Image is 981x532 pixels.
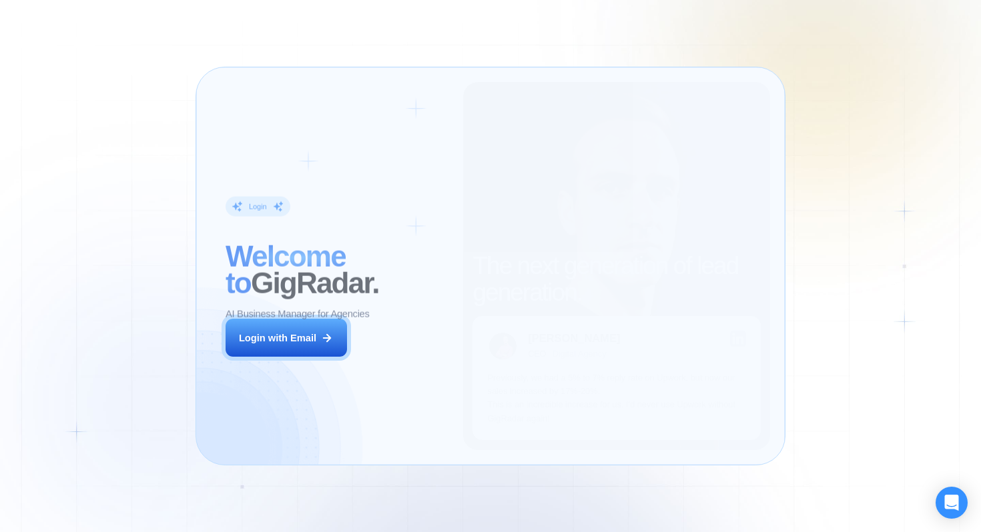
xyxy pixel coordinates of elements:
div: Login with Email [239,331,316,345]
h2: The next generation of lead generation. [472,253,760,307]
div: CEO [528,349,546,359]
p: Previously, we had a 5% to 7% reply rate on Upwork, but now our sales increased by 17%-20%. This ... [487,371,745,425]
div: Login [249,201,267,211]
h2: ‍ GigRadar. [226,243,448,297]
div: Digital Agency [553,349,607,359]
div: [PERSON_NAME] [528,333,620,345]
button: Login with Email [226,319,347,357]
div: Open Intercom Messenger [936,487,968,519]
p: AI Business Manager for Agencies [226,307,370,320]
span: Welcome to [226,240,346,299]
